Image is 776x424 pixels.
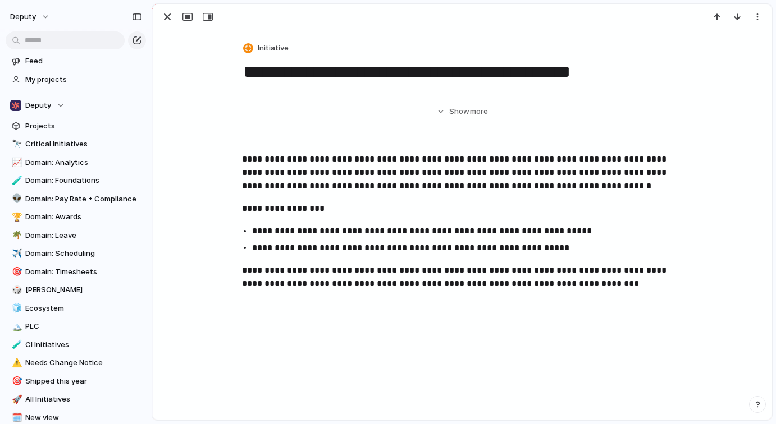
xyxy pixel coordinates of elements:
[12,302,20,315] div: 🧊
[12,284,20,297] div: 🎲
[6,264,146,280] a: 🎯Domain: Timesheets
[6,337,146,353] a: 🧪CI Initiatives
[258,43,289,54] span: Initiative
[25,376,142,387] span: Shipped this year
[12,357,20,370] div: ⚠️
[449,106,469,117] span: Show
[25,357,142,368] span: Needs Change Notice
[12,247,20,260] div: ✈️
[10,412,21,423] button: 🗓️
[12,411,20,424] div: 🗓️
[25,175,142,186] span: Domain: Foundations
[12,192,20,205] div: 👽
[12,375,20,388] div: 🎯
[10,394,21,405] button: 🚀
[25,211,142,223] span: Domain: Awards
[470,106,488,117] span: more
[242,102,682,122] button: Showmore
[10,139,21,150] button: 🔭
[25,193,142,205] span: Domain: Pay Rate + Compliance
[6,373,146,390] a: 🎯Shipped this year
[241,40,292,57] button: Initiative
[12,211,20,224] div: 🏆
[10,175,21,186] button: 🧪
[25,248,142,259] span: Domain: Scheduling
[6,172,146,189] a: 🧪Domain: Foundations
[6,209,146,225] a: 🏆Domain: Awards
[6,245,146,262] a: ✈️Domain: Scheduling
[12,156,20,169] div: 📈
[12,174,20,187] div: 🧪
[25,394,142,405] span: All Initiatives
[25,139,142,150] span: Critical Initiatives
[10,248,21,259] button: ✈️
[10,211,21,223] button: 🏆
[25,303,142,314] span: Ecosystem
[10,303,21,314] button: 🧊
[6,97,146,114] button: Deputy
[6,354,146,371] a: ⚠️Needs Change Notice
[12,229,20,242] div: 🌴
[25,121,142,132] span: Projects
[12,265,20,278] div: 🎯
[25,339,142,351] span: CI Initiatives
[6,118,146,135] a: Projects
[6,391,146,408] a: 🚀All Initiatives
[6,53,146,70] a: Feed
[10,321,21,332] button: 🏔️
[5,8,56,26] button: deputy
[25,56,142,67] span: Feed
[6,191,146,208] a: 👽Domain: Pay Rate + Compliance
[10,339,21,351] button: 🧪
[12,138,20,151] div: 🔭
[6,154,146,171] a: 📈Domain: Analytics
[10,11,36,22] span: deputy
[12,320,20,333] div: 🏔️
[25,100,51,111] span: Deputy
[6,300,146,317] a: 🧊Ecosystem
[25,157,142,168] span: Domain: Analytics
[6,282,146,298] a: 🎲[PERSON_NAME]
[10,193,21,205] button: 👽
[6,136,146,153] a: 🔭Critical Initiatives
[25,412,142,423] span: New view
[10,157,21,168] button: 📈
[10,266,21,278] button: 🎯
[25,284,142,296] span: [PERSON_NAME]
[12,338,20,351] div: 🧪
[6,227,146,244] a: 🌴Domain: Leave
[25,230,142,241] span: Domain: Leave
[10,284,21,296] button: 🎲
[12,393,20,406] div: 🚀
[6,71,146,88] a: My projects
[6,318,146,335] a: 🏔️PLC
[25,321,142,332] span: PLC
[25,74,142,85] span: My projects
[10,357,21,368] button: ⚠️
[10,230,21,241] button: 🌴
[10,376,21,387] button: 🎯
[25,266,142,278] span: Domain: Timesheets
